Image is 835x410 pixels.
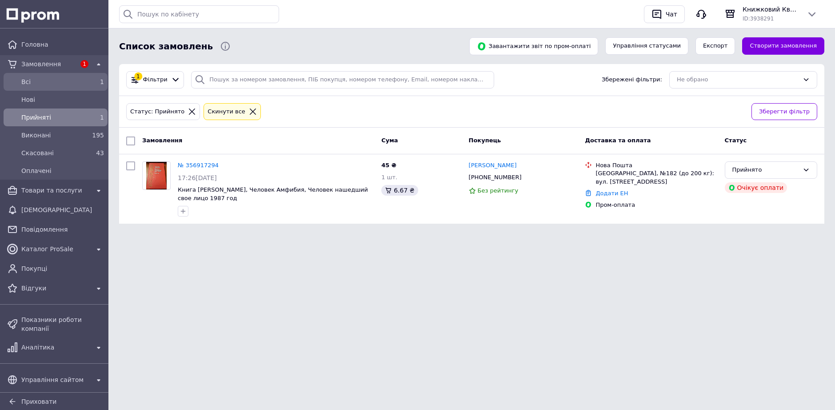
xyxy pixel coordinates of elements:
span: Нові [21,95,104,104]
a: Книга [PERSON_NAME], Человек Амфибия, Человек нашедший свое лицо 1987 год [178,186,368,201]
div: Нова Пошта [595,161,717,169]
span: Прийняті [21,113,86,122]
span: Виконані [21,131,86,140]
span: Покупець [469,137,501,144]
span: 1 шт. [381,174,397,181]
button: Експорт [695,37,735,55]
span: Приховати [21,398,56,405]
div: Чат [664,8,679,21]
input: Пошук за номером замовлення, ПІБ покупця, номером телефону, Email, номером накладної [191,71,494,88]
span: Управління сайтом [21,375,90,384]
span: Список замовлень [119,40,213,53]
span: Збережені фільтри: [602,76,662,84]
a: Створити замовлення [742,37,824,55]
a: [PERSON_NAME] [469,161,517,170]
span: Аналітика [21,343,90,352]
div: 6.67 ₴ [381,185,418,196]
a: № 356917294 [178,162,219,169]
div: Пром-оплата [595,201,717,209]
span: Відгуки [21,284,90,293]
div: 1 [134,72,142,80]
span: Замовлення [142,137,182,144]
a: Додати ЕН [595,190,628,197]
span: Оплачені [21,166,104,175]
span: ID: 3938291 [743,16,774,22]
a: Фото товару [142,161,171,190]
span: 17:26[DATE] [178,174,217,181]
span: 1 [80,60,88,68]
button: Зберегти фільтр [751,103,817,121]
span: 195 [92,132,104,139]
span: Статус [725,137,747,144]
span: Головна [21,40,104,49]
span: Скасовані [21,149,86,157]
span: Всi [21,77,86,86]
span: Cума [381,137,398,144]
span: Замовлення [21,60,76,68]
input: Пошук по кабінету [119,5,279,23]
img: Фото товару [146,162,167,189]
div: [PHONE_NUMBER] [467,172,523,183]
span: 45 ₴ [381,162,396,169]
span: Без рейтингу [478,187,519,194]
div: Не обрано [677,75,799,84]
span: Повідомлення [21,225,104,234]
button: Завантажити звіт по пром-оплаті [469,37,598,55]
span: 43 [96,149,104,157]
div: Прийнято [732,165,799,175]
span: Каталог ProSale [21,245,90,253]
span: 1 [100,114,104,121]
div: Статус: Прийнято [128,107,186,117]
button: Чат [644,5,685,23]
div: Cкинути все [206,107,247,117]
span: Зберегти фільтр [759,107,810,117]
span: 1 [100,78,104,85]
span: Доставка та оплата [585,137,651,144]
button: Управління статусами [605,37,688,55]
span: Показники роботи компанії [21,315,104,333]
span: Товари та послуги [21,186,90,195]
div: [GEOGRAPHIC_DATA], №182 (до 200 кг): вул. [STREET_ADDRESS] [595,169,717,185]
span: [DEMOGRAPHIC_DATA] [21,205,104,214]
span: Книжковий Квартал [743,5,799,14]
span: Фільтри [143,76,168,84]
div: Очікує оплати [725,182,787,193]
span: Покупці [21,264,104,273]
